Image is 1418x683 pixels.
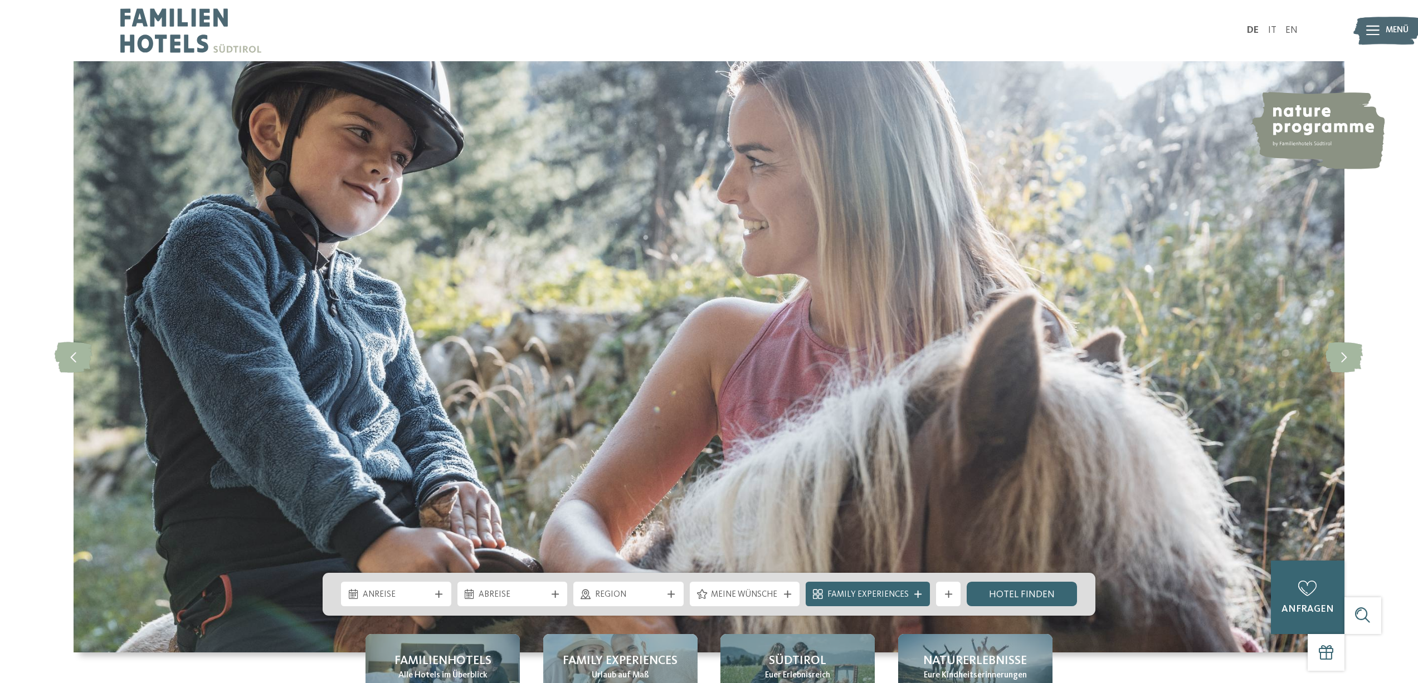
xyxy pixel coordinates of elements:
[769,652,826,670] span: Südtirol
[563,652,678,670] span: Family Experiences
[1247,26,1259,35] a: DE
[827,589,909,601] span: Family Experiences
[1386,24,1409,37] span: Menü
[592,670,649,682] span: Urlaub auf Maß
[479,589,546,601] span: Abreise
[1268,26,1276,35] a: IT
[765,670,830,682] span: Euer Erlebnisreich
[1271,561,1344,634] a: anfragen
[394,652,491,670] span: Familienhotels
[74,61,1344,652] img: Familienhotels Südtirol: The happy family places
[711,589,778,601] span: Meine Wünsche
[1250,92,1385,169] img: nature programme by Familienhotels Südtirol
[595,589,662,601] span: Region
[923,652,1027,670] span: Naturerlebnisse
[1281,605,1334,614] span: anfragen
[398,670,488,682] span: Alle Hotels im Überblick
[924,670,1027,682] span: Eure Kindheitserinnerungen
[1285,26,1298,35] a: EN
[967,582,1077,606] a: Hotel finden
[363,589,430,601] span: Anreise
